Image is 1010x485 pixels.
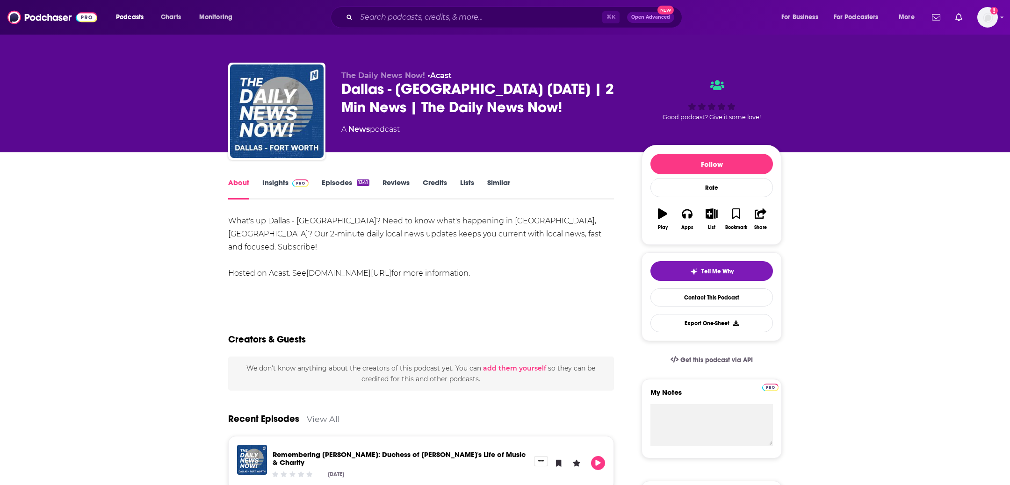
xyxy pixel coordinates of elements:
button: Bookmark Episode [552,456,566,470]
button: open menu [193,10,245,25]
button: Share [749,202,773,236]
span: ⌘ K [602,11,620,23]
img: Remembering Katharine: Duchess of Kent's Life of Music & Charity [237,445,267,475]
div: [DATE] [328,471,344,478]
button: Follow [650,154,773,174]
span: We don't know anything about the creators of this podcast yet . You can so they can be credited f... [246,364,595,383]
span: More [899,11,915,24]
span: Logged in as FIREPodchaser25 [977,7,998,28]
a: About [228,178,249,200]
span: For Business [781,11,818,24]
h2: Creators & Guests [228,334,306,345]
img: Dallas - Fort Worth Today | 2 Min News | The Daily News Now! [230,64,324,158]
a: Recent Episodes [228,413,299,425]
button: open menu [892,10,926,25]
button: List [700,202,724,236]
button: Bookmark [724,202,748,236]
button: open menu [775,10,830,25]
img: Podchaser Pro [292,179,309,187]
a: Credits [423,178,447,200]
img: Podchaser - Follow, Share and Rate Podcasts [7,8,97,26]
svg: Add a profile image [990,7,998,14]
a: Pro website [762,382,779,391]
a: [DOMAIN_NAME][URL] [306,269,391,278]
a: Contact This Podcast [650,288,773,307]
a: Lists [460,178,474,200]
span: Tell Me Why [701,268,734,275]
a: InsightsPodchaser Pro [262,178,309,200]
div: Bookmark [725,225,747,230]
a: Show notifications dropdown [928,9,944,25]
button: Leave a Rating [570,456,584,470]
button: open menu [109,10,156,25]
a: Get this podcast via API [663,349,760,371]
span: Podcasts [116,11,144,24]
span: Monitoring [199,11,232,24]
span: • [427,71,452,80]
a: Show notifications dropdown [952,9,966,25]
div: List [708,225,715,230]
span: For Podcasters [834,11,879,24]
input: Search podcasts, credits, & more... [356,10,602,25]
button: add them yourself [483,364,546,372]
span: Good podcast? Give it some love! [663,114,761,121]
a: Charts [155,10,187,25]
div: Play [658,225,668,230]
div: Apps [681,225,693,230]
button: Play [650,202,675,236]
div: Search podcasts, credits, & more... [339,7,691,28]
button: Open AdvancedNew [627,12,674,23]
img: Podchaser Pro [762,384,779,391]
div: Community Rating: 0 out of 5 [271,471,314,478]
button: Show More Button [534,456,548,466]
button: Export One-Sheet [650,314,773,332]
span: Charts [161,11,181,24]
div: A podcast [341,124,400,135]
img: tell me why sparkle [690,268,698,275]
div: What's up Dallas - [GEOGRAPHIC_DATA]? Need to know what's happening in [GEOGRAPHIC_DATA], [GEOGRA... [228,214,614,280]
a: Acast [430,71,452,80]
a: Reviews [382,178,410,200]
span: Get this podcast via API [680,356,753,364]
a: Remembering Katharine: Duchess of Kent's Life of Music & Charity [273,450,526,467]
span: The Daily News Now! [341,71,425,80]
span: Open Advanced [631,15,670,20]
div: Rate [650,178,773,197]
div: 1341 [357,179,369,186]
img: User Profile [977,7,998,28]
button: Play [591,456,605,470]
a: Similar [487,178,510,200]
a: Episodes1341 [322,178,369,200]
button: tell me why sparkleTell Me Why [650,261,773,281]
a: News [348,125,370,134]
span: New [657,6,674,14]
div: Good podcast? Give it some love! [642,71,782,129]
button: Show profile menu [977,7,998,28]
div: Share [754,225,767,230]
a: View All [307,414,340,424]
button: Apps [675,202,699,236]
label: My Notes [650,388,773,404]
button: open menu [828,10,892,25]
